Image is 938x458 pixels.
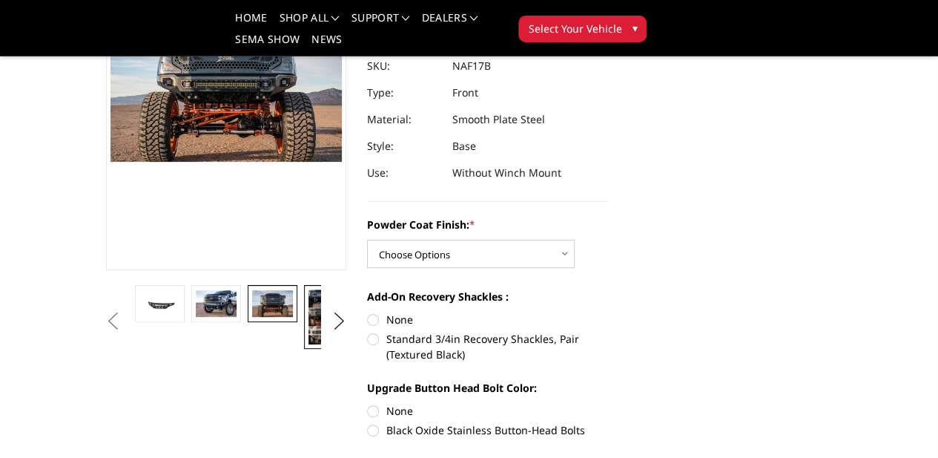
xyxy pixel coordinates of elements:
[235,34,300,56] a: SEMA Show
[280,13,340,34] a: shop all
[367,160,441,186] dt: Use:
[452,53,491,79] dd: NAF17B
[139,294,179,313] img: 2017-2022 Ford F250-350 - Freedom Series - Base Front Bumper (non-winch)
[452,106,545,133] dd: Smooth Plate Steel
[308,289,349,344] img: Multiple lighting options
[367,380,608,396] label: Upgrade Button Head Bolt Color:
[196,290,236,317] img: 2017-2022 Ford F250-350 - Freedom Series - Base Front Bumper (non-winch)
[452,133,476,160] dd: Base
[528,21,621,36] span: Select Your Vehicle
[367,331,608,362] label: Standard 3/4in Recovery Shackles, Pair (Textured Black)
[367,312,608,327] label: None
[452,79,478,106] dd: Front
[311,34,342,56] a: News
[422,13,478,34] a: Dealers
[367,53,441,79] dt: SKU:
[518,16,647,42] button: Select Your Vehicle
[367,133,441,160] dt: Style:
[351,13,410,34] a: Support
[252,290,292,317] img: 2017-2022 Ford F250-350 - Freedom Series - Base Front Bumper (non-winch)
[367,217,608,232] label: Powder Coat Finish:
[102,310,125,333] button: Previous
[367,79,441,106] dt: Type:
[367,422,608,438] label: Black Oxide Stainless Button-Head Bolts
[367,106,441,133] dt: Material:
[328,310,350,333] button: Next
[632,20,637,36] span: ▾
[235,13,267,34] a: Home
[452,160,561,186] dd: Without Winch Mount
[367,289,608,304] label: Add-On Recovery Shackles :
[367,403,608,419] label: None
